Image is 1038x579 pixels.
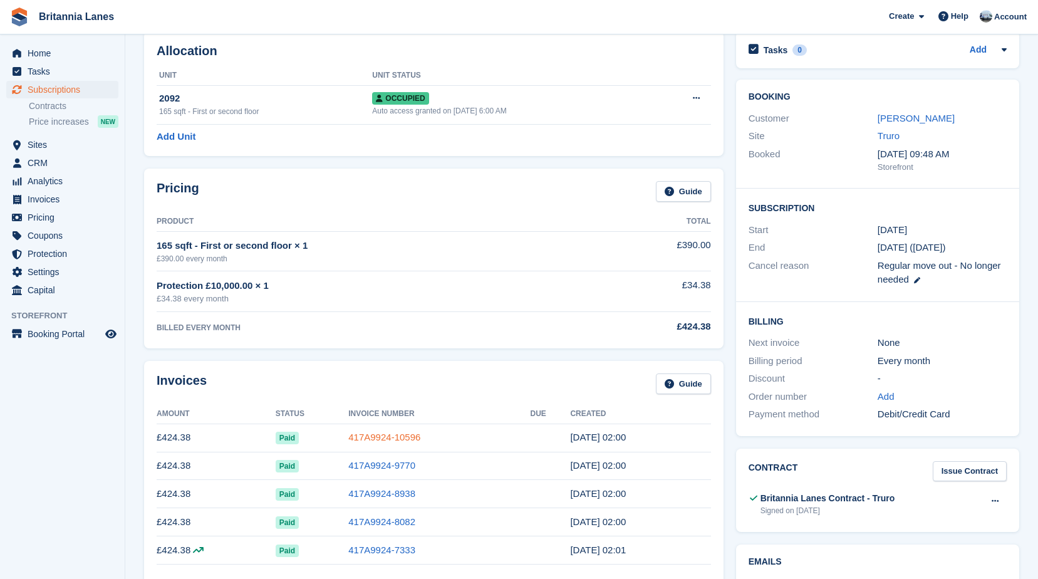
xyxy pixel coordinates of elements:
[951,10,968,23] span: Help
[749,372,878,386] div: Discount
[157,404,276,424] th: Amount
[749,241,878,255] div: End
[6,44,118,62] a: menu
[749,407,878,422] div: Payment method
[348,516,415,527] a: 417A9924-8082
[372,105,655,117] div: Auto access granted on [DATE] 6:00 AM
[760,492,895,505] div: Britannia Lanes Contract - Truro
[348,460,415,471] a: 417A9924-9770
[878,161,1007,174] div: Storefront
[878,354,1007,368] div: Every month
[157,293,609,305] div: £34.38 every month
[656,181,711,202] a: Guide
[6,136,118,154] a: menu
[276,432,299,444] span: Paid
[6,190,118,208] a: menu
[157,253,609,264] div: £390.00 every month
[157,44,711,58] h2: Allocation
[878,260,1001,285] span: Regular move out - No longer needed
[28,281,103,299] span: Capital
[29,100,118,112] a: Contracts
[570,545,626,555] time: 2025-04-07 01:01:04 UTC
[372,66,655,86] th: Unit Status
[878,113,955,123] a: [PERSON_NAME]
[749,129,878,143] div: Site
[157,239,609,253] div: 165 sqft - First or second floor × 1
[764,44,788,56] h2: Tasks
[889,10,914,23] span: Create
[609,320,710,334] div: £424.38
[276,545,299,557] span: Paid
[609,212,710,232] th: Total
[878,242,946,253] span: [DATE] ([DATE])
[6,63,118,80] a: menu
[28,172,103,190] span: Analytics
[103,326,118,342] a: Preview store
[760,505,895,516] div: Signed on [DATE]
[749,461,798,482] h2: Contract
[157,279,609,293] div: Protection £10,000.00 × 1
[6,172,118,190] a: menu
[792,44,807,56] div: 0
[878,390,895,404] a: Add
[749,223,878,237] div: Start
[157,508,276,536] td: £424.38
[28,63,103,80] span: Tasks
[570,460,626,471] time: 2025-07-07 01:00:47 UTC
[372,92,428,105] span: Occupied
[28,209,103,226] span: Pricing
[29,115,118,128] a: Price increases NEW
[970,43,987,58] a: Add
[6,154,118,172] a: menu
[878,130,900,141] a: Truro
[28,190,103,208] span: Invoices
[157,130,195,144] a: Add Unit
[878,223,907,237] time: 2025-03-07 01:00:00 UTC
[276,516,299,529] span: Paid
[157,66,372,86] th: Unit
[6,325,118,343] a: menu
[28,136,103,154] span: Sites
[6,209,118,226] a: menu
[878,372,1007,386] div: -
[749,259,878,287] div: Cancel reason
[157,212,609,232] th: Product
[157,373,207,394] h2: Invoices
[98,115,118,128] div: NEW
[749,354,878,368] div: Billing period
[570,516,626,527] time: 2025-05-07 01:00:06 UTC
[28,325,103,343] span: Booking Portal
[933,461,1007,482] a: Issue Contract
[28,263,103,281] span: Settings
[6,81,118,98] a: menu
[157,181,199,202] h2: Pricing
[276,488,299,501] span: Paid
[6,281,118,299] a: menu
[749,201,1007,214] h2: Subscription
[609,231,710,271] td: £390.00
[10,8,29,26] img: stora-icon-8386f47178a22dfd0bd8f6a31ec36ba5ce8667c1dd55bd0f319d3a0aa187defe.svg
[980,10,992,23] img: John Millership
[348,488,415,499] a: 417A9924-8938
[276,460,299,472] span: Paid
[28,44,103,62] span: Home
[609,271,710,312] td: £34.38
[159,106,372,117] div: 165 sqft - First or second floor
[749,147,878,174] div: Booked
[530,404,570,424] th: Due
[749,390,878,404] div: Order number
[878,336,1007,350] div: None
[157,480,276,508] td: £424.38
[28,81,103,98] span: Subscriptions
[656,373,711,394] a: Guide
[570,432,626,442] time: 2025-08-07 01:00:44 UTC
[570,488,626,499] time: 2025-06-07 01:00:55 UTC
[159,91,372,106] div: 2092
[348,545,415,555] a: 417A9924-7333
[28,154,103,172] span: CRM
[749,557,1007,567] h2: Emails
[6,245,118,263] a: menu
[28,227,103,244] span: Coupons
[749,336,878,350] div: Next invoice
[157,322,609,333] div: BILLED EVERY MONTH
